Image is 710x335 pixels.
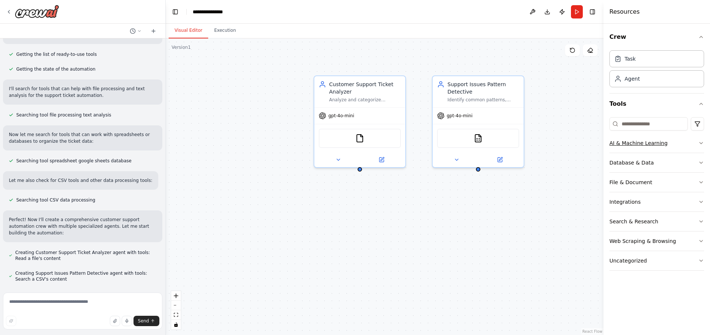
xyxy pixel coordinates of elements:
button: Database & Data [609,153,704,172]
p: Perfect! Now I'll create a comprehensive customer support automation crew with multiple specializ... [9,216,156,236]
button: Web Scraping & Browsing [609,231,704,251]
button: toggle interactivity [171,320,181,329]
button: zoom in [171,291,181,301]
p: Now let me search for tools that can work with spreadsheets or databases to organize the ticket d... [9,131,156,145]
div: Support Issues Pattern Detective [447,81,519,95]
div: Analyze and categorize customer support tickets by urgency level (Low, Medium, High, Critical) an... [329,97,401,103]
div: Integrations [609,198,640,206]
button: Uncategorized [609,251,704,270]
div: Agent [625,75,640,82]
span: Getting the list of ready-to-use tools [16,51,97,57]
button: Send [133,316,159,326]
nav: breadcrumb [193,8,230,16]
p: I'll search for tools that can help with file processing and text analysis for the support ticket... [9,85,156,99]
button: File & Document [609,173,704,192]
span: Creating Customer Support Ticket Analyzer agent with tools: Read a file's content [15,250,156,261]
button: Hide left sidebar [170,7,180,17]
span: gpt-4o-mini [328,113,354,119]
button: Upload files [110,316,120,326]
button: Search & Research [609,212,704,231]
button: Visual Editor [169,23,208,38]
button: Open in side panel [479,155,521,164]
div: Customer Support Ticket AnalyzerAnalyze and categorize customer support tickets by urgency level ... [314,75,406,168]
div: Search & Research [609,218,658,225]
button: Crew [609,27,704,47]
button: Execution [208,23,242,38]
div: Tools [609,114,704,277]
button: Start a new chat [148,27,159,35]
div: Uncategorized [609,257,647,264]
span: gpt-4o-mini [447,113,473,119]
div: AI & Machine Learning [609,139,667,147]
a: React Flow attribution [582,329,602,334]
span: Searching tool CSV data processing [16,197,95,203]
button: fit view [171,310,181,320]
p: Let me also check for CSV tools and other data processing tools: [9,177,152,184]
h4: Resources [609,7,640,16]
button: AI & Machine Learning [609,133,704,153]
span: Send [138,318,149,324]
button: Click to speak your automation idea [122,316,132,326]
div: Customer Support Ticket Analyzer [329,81,401,95]
button: Tools [609,94,704,114]
button: Hide right sidebar [587,7,598,17]
button: zoom out [171,301,181,310]
img: Logo [15,5,59,18]
span: Searching tool file processing text analysis [16,112,111,118]
img: CSVSearchTool [474,134,483,143]
div: File & Document [609,179,652,186]
img: FileReadTool [355,134,364,143]
button: Open in side panel [361,155,402,164]
div: Identify common patterns, recurring issues, and trends across multiple support tickets. Generate ... [447,97,519,103]
div: Version 1 [172,44,191,50]
span: Searching tool spreadsheet google sheets database [16,158,132,164]
button: Integrations [609,192,704,212]
span: Creating Support Issues Pattern Detective agent with tools: Search a CSV's content [15,270,156,282]
div: Web Scraping & Browsing [609,237,676,245]
div: Database & Data [609,159,654,166]
button: Improve this prompt [6,316,16,326]
div: Task [625,55,636,62]
div: React Flow controls [171,291,181,329]
span: Getting the state of the automation [16,66,95,72]
div: Crew [609,47,704,93]
div: Support Issues Pattern DetectiveIdentify common patterns, recurring issues, and trends across mul... [432,75,524,168]
button: Switch to previous chat [127,27,145,35]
